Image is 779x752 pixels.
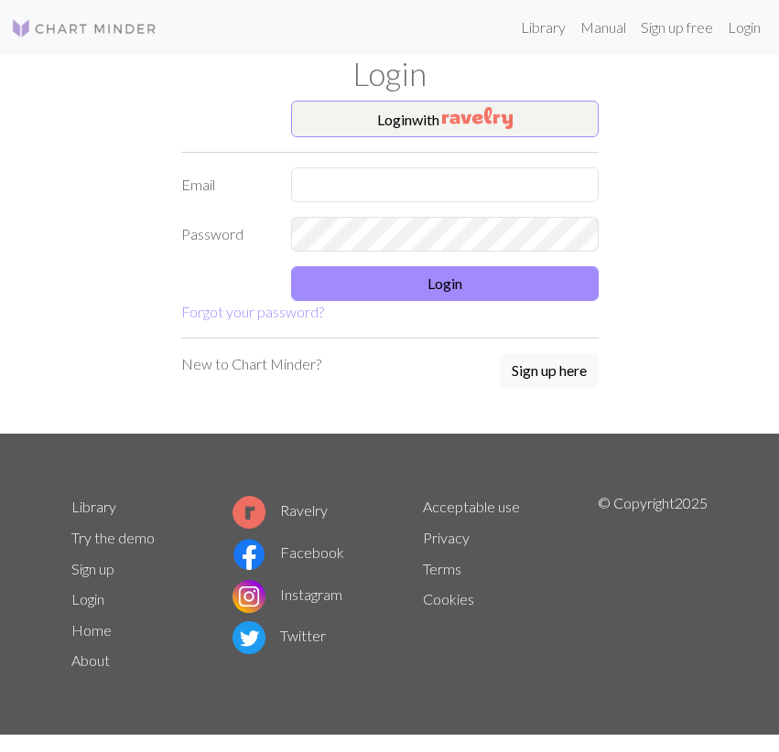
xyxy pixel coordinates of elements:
img: Twitter logo [233,621,265,654]
a: Privacy [423,529,470,546]
a: Login [71,590,104,607]
h1: Login [60,55,719,93]
a: Cookies [423,590,474,607]
a: Library [71,498,116,515]
img: Instagram logo [233,580,265,613]
a: Library [514,9,573,46]
a: Sign up here [500,353,599,390]
a: Ravelry [233,501,328,519]
a: Instagram [233,585,342,603]
button: Login [291,266,599,301]
label: Email [170,167,280,202]
a: Forgot your password? [181,303,324,320]
img: Facebook logo [233,538,265,571]
a: Acceptable use [423,498,520,515]
p: © Copyright 2025 [598,492,708,677]
a: Sign up free [633,9,720,46]
a: Facebook [233,543,344,561]
img: Logo [11,17,157,39]
img: Ravelry [442,107,513,129]
button: Sign up here [500,353,599,388]
a: Terms [423,560,461,577]
a: Home [71,621,112,639]
p: New to Chart Minder? [181,353,321,375]
label: Password [170,217,280,252]
a: Try the demo [71,529,155,546]
button: Loginwith [291,101,599,137]
img: Ravelry logo [233,496,265,529]
a: Sign up [71,560,114,577]
a: Login [720,9,768,46]
a: Twitter [233,627,326,644]
a: About [71,651,110,669]
a: Manual [573,9,633,46]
